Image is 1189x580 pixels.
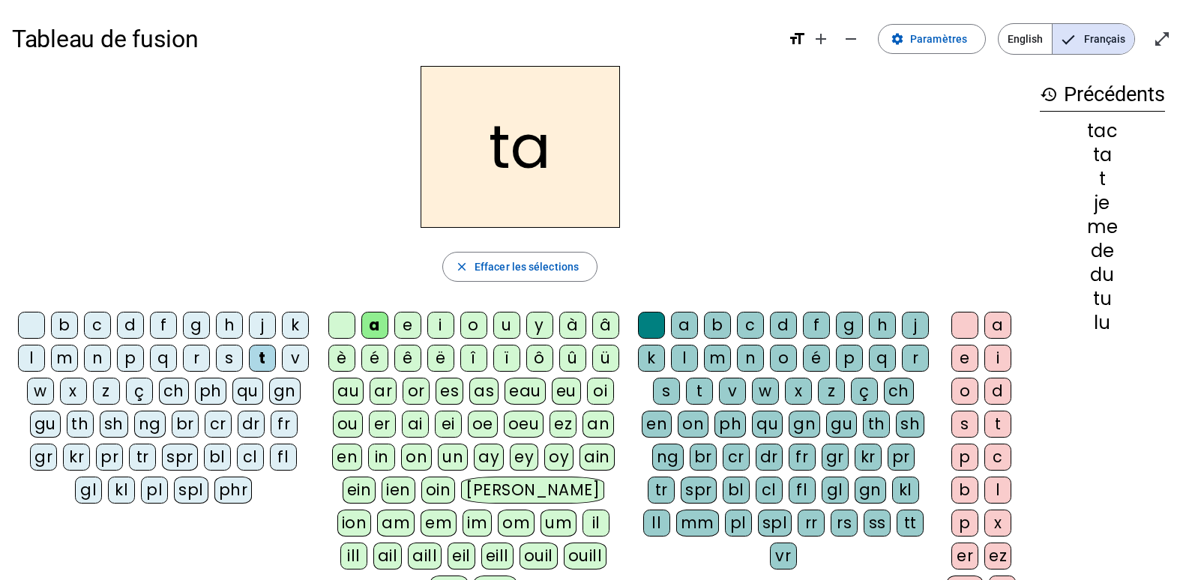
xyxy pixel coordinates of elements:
[63,444,90,471] div: kr
[580,444,615,471] div: ain
[141,477,168,504] div: pl
[869,312,896,339] div: h
[544,444,574,471] div: oy
[951,510,978,537] div: p
[526,312,553,339] div: y
[984,477,1011,504] div: l
[438,444,468,471] div: un
[642,411,672,438] div: en
[770,345,797,372] div: o
[855,477,886,504] div: gn
[592,345,619,372] div: ü
[174,477,208,504] div: spl
[421,510,457,537] div: em
[888,444,915,471] div: pr
[455,260,469,274] mat-icon: close
[377,510,415,537] div: am
[681,477,717,504] div: spr
[1040,78,1165,112] h3: Précédents
[836,312,863,339] div: g
[984,411,1011,438] div: t
[498,510,535,537] div: om
[652,444,684,471] div: ng
[126,378,153,405] div: ç
[1040,314,1165,332] div: lu
[30,444,57,471] div: gr
[836,24,866,54] button: Diminuer la taille de la police
[238,411,265,438] div: dr
[788,30,806,48] mat-icon: format_size
[510,444,538,471] div: ey
[676,510,719,537] div: mm
[737,312,764,339] div: c
[984,543,1011,570] div: ez
[408,543,442,570] div: aill
[984,345,1011,372] div: i
[1040,146,1165,164] div: ta
[704,312,731,339] div: b
[216,345,243,372] div: s
[719,378,746,405] div: v
[803,312,830,339] div: f
[134,411,166,438] div: ng
[150,345,177,372] div: q
[282,312,309,339] div: k
[100,411,128,438] div: sh
[370,378,397,405] div: ar
[403,378,430,405] div: or
[343,477,376,504] div: ein
[806,24,836,54] button: Augmenter la taille de la police
[270,444,297,471] div: fl
[798,510,825,537] div: rr
[205,411,232,438] div: cr
[172,411,199,438] div: br
[541,510,577,537] div: um
[678,411,708,438] div: on
[822,444,849,471] div: gr
[1153,30,1171,48] mat-icon: open_in_full
[183,345,210,372] div: r
[237,444,264,471] div: cl
[421,66,620,228] h2: ta
[951,444,978,471] div: p
[897,510,924,537] div: tt
[474,444,504,471] div: ay
[902,345,929,372] div: r
[108,477,135,504] div: kl
[559,312,586,339] div: à
[822,477,849,504] div: gl
[671,345,698,372] div: l
[951,378,978,405] div: o
[382,477,415,504] div: ien
[504,411,544,438] div: oeu
[984,444,1011,471] div: c
[999,24,1052,54] span: English
[401,444,432,471] div: on
[984,312,1011,339] div: a
[770,312,797,339] div: d
[789,444,816,471] div: fr
[951,411,978,438] div: s
[493,345,520,372] div: ï
[162,444,198,471] div: spr
[505,378,546,405] div: eau
[550,411,577,438] div: ez
[902,312,929,339] div: j
[195,378,226,405] div: ph
[183,312,210,339] div: g
[216,312,243,339] div: h
[686,378,713,405] div: t
[842,30,860,48] mat-icon: remove
[891,32,904,46] mat-icon: settings
[725,510,752,537] div: pl
[442,252,597,282] button: Effacer les sélections
[812,30,830,48] mat-icon: add
[117,345,144,372] div: p
[271,411,298,438] div: fr
[855,444,882,471] div: kr
[583,510,609,537] div: il
[51,345,78,372] div: m
[460,312,487,339] div: o
[592,312,619,339] div: â
[12,15,776,63] h1: Tableau de fusion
